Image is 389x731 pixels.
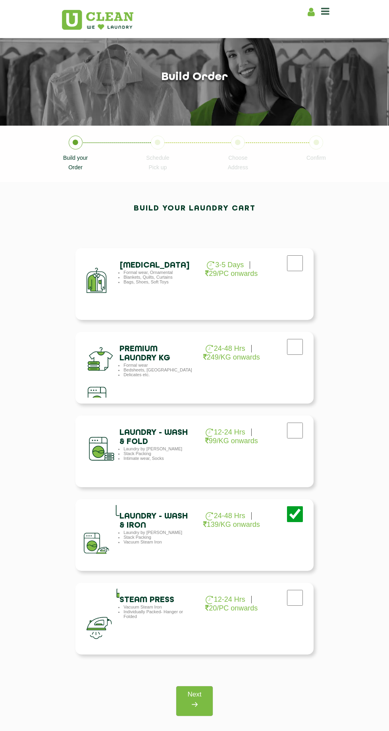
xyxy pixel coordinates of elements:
h4: Laundry - Wash & Iron [119,512,190,530]
li: Blankets, Quilts, Curtains [123,275,194,279]
p: 12-24 Hrs [206,595,245,604]
img: clock_g.png [206,429,213,437]
p: 29/PC onwards [205,270,258,278]
li: Intimate wear, Socks [123,456,194,461]
p: 24-48 Hrs [206,344,245,353]
li: Vacuum Steam Iron [123,605,194,609]
p: 20/PC onwards [205,604,258,612]
li: Formal wear [123,363,194,367]
li: Formal wear, Ornamental [123,270,194,275]
p: Confirm [306,153,326,163]
li: Stack Packing [123,451,194,456]
h4: Steam Press [119,595,190,605]
li: Delicates etc. [123,372,194,377]
h4: Premium Laundry Kg [119,344,190,363]
p: Build your Order [63,153,88,172]
li: Vacuum Steam Iron [123,540,194,544]
li: Individually Packed- Hanger or Folded [123,609,194,619]
img: clock_g.png [206,345,213,353]
h2: Build your laundry cart [134,201,256,216]
li: Laundry by [PERSON_NAME] [123,530,194,535]
p: Schedule Pick up [146,153,169,172]
p: Choose Address [228,153,248,172]
p: 99/KG onwards [205,437,258,445]
h4: [MEDICAL_DATA] [119,261,190,270]
h4: Laundry - Wash & Fold [119,428,190,446]
p: 249/KG onwards [203,353,260,362]
li: Bags, Shoes, Soft Toys [123,279,194,284]
img: clock_g.png [206,596,213,604]
h1: Build order [161,71,228,84]
img: UClean Laundry and Dry Cleaning [62,10,133,30]
img: clock_g.png [207,261,214,270]
li: Bedsheets, [GEOGRAPHIC_DATA] [123,367,194,372]
p: 3-5 Days [207,261,244,270]
li: Laundry by [PERSON_NAME] [123,446,194,451]
p: 139/KG onwards [203,521,260,529]
a: Next [176,686,212,716]
li: Stack Packing [123,535,194,540]
img: right_icon.png [187,697,202,712]
p: 12-24 Hrs [206,428,245,437]
img: clock_g.png [206,512,213,521]
p: 24-48 Hrs [206,512,245,521]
